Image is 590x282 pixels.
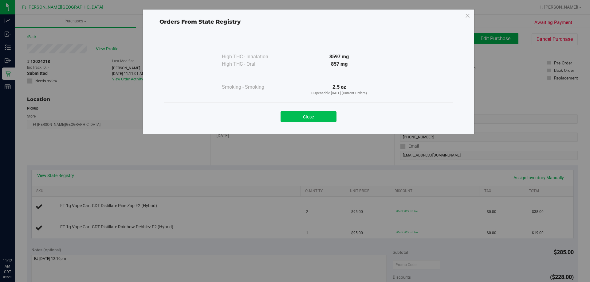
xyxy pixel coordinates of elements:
[283,60,395,68] div: 857 mg
[222,60,283,68] div: High THC - Oral
[283,83,395,96] div: 2.5 oz
[281,111,336,122] button: Close
[222,53,283,60] div: High THC - Inhalation
[159,18,241,25] span: Orders From State Registry
[283,91,395,96] p: Dispensable [DATE] (Current Orders)
[283,53,395,60] div: 3597 mg
[222,83,283,91] div: Smoking - Smoking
